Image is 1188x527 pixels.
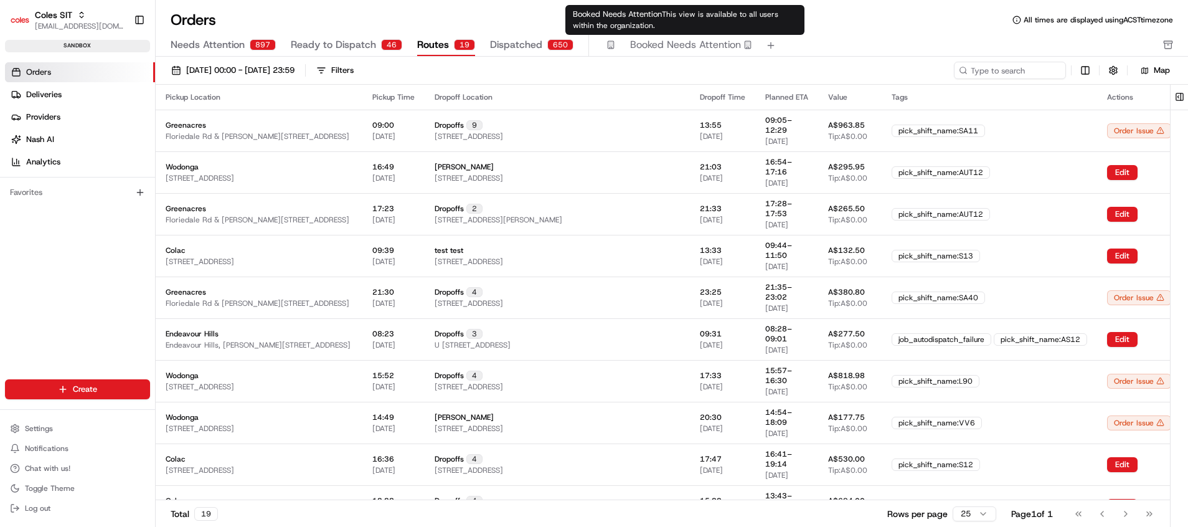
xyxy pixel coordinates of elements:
div: Order Issue [1107,290,1171,305]
div: job_autodispatch_failure [892,333,991,346]
div: Filters [331,65,354,76]
div: We're available if you need us! [42,131,158,141]
p: Rows per page [887,508,948,520]
span: [DATE] [372,424,395,434]
span: [STREET_ADDRESS] [435,257,503,267]
span: Greenacres [166,120,206,130]
span: Tip: A$0.00 [828,257,867,267]
button: Map [1133,63,1178,78]
button: Create [5,379,150,399]
span: A$132.50 [828,245,865,255]
div: Pickup Time [372,92,415,102]
span: [DATE] [372,465,395,475]
a: Orders [5,62,155,82]
button: Edit [1107,249,1138,263]
div: Start new chat [42,119,204,131]
span: [STREET_ADDRESS] [166,424,234,434]
button: Coles SIT [35,9,72,21]
span: Colac [166,454,186,464]
span: Floriedale Rd & [PERSON_NAME][STREET_ADDRESS] [166,215,349,225]
span: [DATE] [765,178,788,188]
div: pick_shift_name:L90 [892,375,979,387]
span: [DATE] [765,262,788,272]
span: Endeavour Hills [166,329,219,339]
span: Providers [26,112,60,123]
div: 4 [466,496,483,506]
span: 15:52 [372,371,394,381]
span: [DATE] [372,131,395,141]
div: Order Issue [1107,374,1171,389]
span: A$277.50 [828,329,865,339]
span: 09:00 [372,120,394,130]
button: Coles SITColes SIT[EMAIL_ADDRESS][DOMAIN_NAME] [5,5,129,35]
span: 13:38 [372,496,394,506]
span: [DATE] [700,215,723,225]
span: Dropoffs [435,496,464,506]
span: 21:35 – 23:02 [765,282,808,302]
span: [STREET_ADDRESS] [435,382,503,392]
span: 14:49 [372,412,394,422]
h1: Orders [171,10,216,30]
div: Pickup Location [166,92,352,102]
span: Ready to Dispatch [291,37,376,52]
div: 19 [194,507,218,521]
span: [DATE] [700,424,723,434]
span: A$380.80 [828,287,865,297]
div: Order Issue [1107,415,1171,430]
button: Edit [1107,457,1138,472]
button: Edit [1107,332,1138,347]
span: Tip: A$0.00 [828,298,867,308]
input: Type to search [954,62,1066,79]
span: [DATE] [765,220,788,230]
span: Toggle Theme [25,483,75,493]
span: Create [73,384,97,395]
div: pick_shift_name:AUT12 [892,166,990,179]
button: Filters [311,62,359,79]
button: Start new chat [212,123,227,138]
span: [DATE] [372,173,395,183]
span: 17:23 [372,204,394,214]
span: 21:03 [700,162,722,172]
span: [STREET_ADDRESS][PERSON_NAME] [435,215,562,225]
div: 4 [466,454,483,464]
span: A$963.85 [828,120,865,130]
span: [PERSON_NAME] [435,412,494,422]
span: [DATE] [372,340,395,350]
button: Log out [5,500,150,517]
span: Dropoffs [435,371,464,381]
span: 17:47 [700,454,722,464]
span: Needs Attention [171,37,245,52]
div: Booked Needs Attention [565,5,804,35]
div: 3 [466,329,483,339]
span: Tip: A$0.00 [828,215,867,225]
span: Dispatched [490,37,542,52]
span: 09:05 – 12:29 [765,115,808,135]
span: [STREET_ADDRESS] [166,382,234,392]
span: Pylon [124,211,151,221]
div: 💻 [105,182,115,192]
span: [DATE] [372,382,395,392]
a: 💻API Documentation [100,176,205,198]
div: pick_shift_name:SA11 [892,125,985,137]
span: A$295.95 [828,162,865,172]
button: Toggle Theme [5,480,150,497]
span: [DATE] [372,257,395,267]
input: Clear [32,80,205,93]
span: Nash AI [26,134,54,145]
span: 15:57 – 16:30 [765,366,808,386]
p: Welcome 👋 [12,50,227,70]
span: Dropoffs [435,287,464,297]
a: 📗Knowledge Base [7,176,100,198]
span: Log out [25,503,50,513]
span: This view is available to all users within the organization. [573,9,778,31]
span: Tip: A$0.00 [828,131,867,141]
a: Nash AI [5,130,155,150]
div: Favorites [5,183,150,202]
span: Analytics [26,156,60,168]
span: A$530.00 [828,454,865,464]
button: [DATE] 00:00 - [DATE] 23:59 [166,62,300,79]
span: Routes [417,37,449,52]
div: Value [828,92,872,102]
span: 13:55 [700,120,722,130]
